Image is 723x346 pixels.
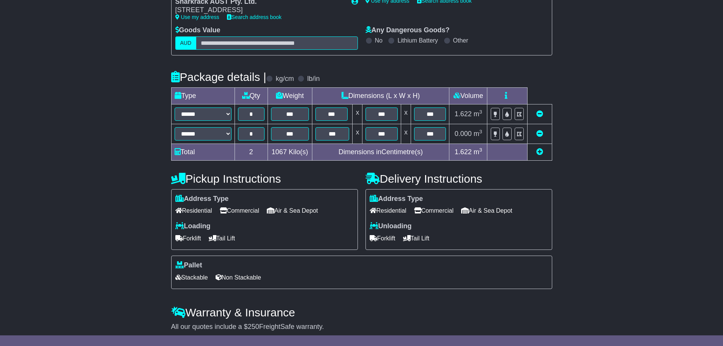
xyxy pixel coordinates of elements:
[175,6,344,14] div: [STREET_ADDRESS]
[175,195,229,203] label: Address Type
[370,205,406,216] span: Residential
[455,110,472,118] span: 1.622
[175,272,208,283] span: Stackable
[461,205,512,216] span: Air & Sea Depot
[401,124,411,144] td: x
[479,129,482,134] sup: 3
[220,205,259,216] span: Commercial
[370,232,395,244] span: Forklift
[276,75,294,83] label: kg/cm
[171,323,552,331] div: All our quotes include a $ FreightSafe warranty.
[227,14,282,20] a: Search address book
[365,26,450,35] label: Any Dangerous Goods?
[365,172,552,185] h4: Delivery Instructions
[455,130,472,137] span: 0.000
[312,87,449,104] td: Dimensions (L x W x H)
[401,104,411,124] td: x
[175,205,212,216] span: Residential
[353,104,362,124] td: x
[312,144,449,160] td: Dimensions in Centimetre(s)
[268,144,312,160] td: Kilo(s)
[474,110,482,118] span: m
[536,130,543,137] a: Remove this item
[474,148,482,156] span: m
[171,306,552,319] h4: Warranty & Insurance
[171,144,235,160] td: Total
[479,147,482,153] sup: 3
[272,148,287,156] span: 1067
[370,195,423,203] label: Address Type
[449,87,487,104] td: Volume
[216,272,261,283] span: Non Stackable
[175,232,201,244] span: Forklift
[268,87,312,104] td: Weight
[536,148,543,156] a: Add new item
[171,71,266,83] h4: Package details |
[175,26,221,35] label: Goods Value
[307,75,320,83] label: lb/in
[397,37,438,44] label: Lithium Battery
[479,109,482,115] sup: 3
[403,232,430,244] span: Tail Lift
[375,37,383,44] label: No
[175,222,211,231] label: Loading
[175,36,197,50] label: AUD
[235,87,268,104] td: Qty
[536,110,543,118] a: Remove this item
[370,222,412,231] label: Unloading
[175,261,202,270] label: Pallet
[353,124,362,144] td: x
[171,87,235,104] td: Type
[455,148,472,156] span: 1.622
[235,144,268,160] td: 2
[267,205,318,216] span: Air & Sea Depot
[474,130,482,137] span: m
[209,232,235,244] span: Tail Lift
[171,172,358,185] h4: Pickup Instructions
[248,323,259,330] span: 250
[453,37,468,44] label: Other
[414,205,454,216] span: Commercial
[175,14,219,20] a: Use my address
